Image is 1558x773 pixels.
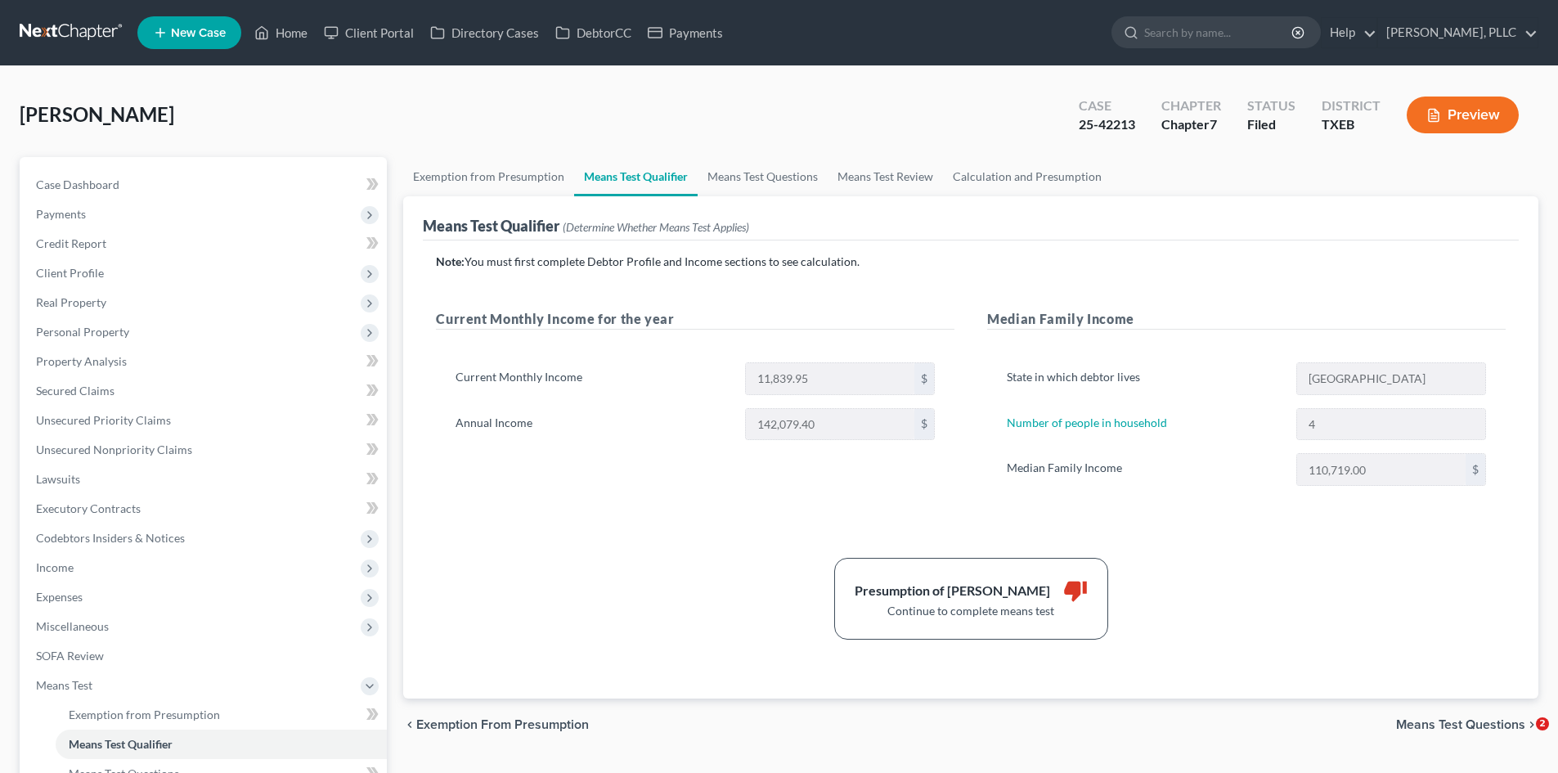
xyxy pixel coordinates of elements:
[403,718,416,731] i: chevron_left
[1079,97,1135,115] div: Case
[171,27,226,39] span: New Case
[943,157,1111,196] a: Calculation and Presumption
[56,730,387,759] a: Means Test Qualifier
[563,220,749,234] span: (Determine Whether Means Test Applies)
[1466,454,1485,485] div: $
[23,494,387,524] a: Executory Contracts
[1297,409,1485,440] input: --
[1210,116,1217,132] span: 7
[36,531,185,545] span: Codebtors Insiders & Notices
[999,453,1287,486] label: Median Family Income
[1378,18,1538,47] a: [PERSON_NAME], PLLC
[36,649,104,663] span: SOFA Review
[746,363,914,394] input: 0.00
[436,254,465,268] strong: Note:
[36,678,92,692] span: Means Test
[69,737,173,751] span: Means Test Qualifier
[1322,97,1381,115] div: District
[36,443,192,456] span: Unsecured Nonpriority Claims
[746,409,914,440] input: 0.00
[914,409,934,440] div: $
[1407,97,1519,133] button: Preview
[828,157,943,196] a: Means Test Review
[423,216,749,236] div: Means Test Qualifier
[36,325,129,339] span: Personal Property
[1536,717,1549,730] span: 2
[1396,718,1525,731] span: Means Test Questions
[1322,18,1376,47] a: Help
[23,376,387,406] a: Secured Claims
[855,582,1050,600] div: Presumption of [PERSON_NAME]
[447,362,736,395] label: Current Monthly Income
[56,700,387,730] a: Exemption from Presumption
[403,157,574,196] a: Exemption from Presumption
[36,178,119,191] span: Case Dashboard
[36,590,83,604] span: Expenses
[23,641,387,671] a: SOFA Review
[987,309,1506,330] h5: Median Family Income
[23,229,387,258] a: Credit Report
[36,207,86,221] span: Payments
[447,408,736,441] label: Annual Income
[403,718,589,731] button: chevron_left Exemption from Presumption
[246,18,316,47] a: Home
[1161,115,1221,134] div: Chapter
[1247,97,1295,115] div: Status
[1502,717,1542,757] iframe: Intercom live chat
[422,18,547,47] a: Directory Cases
[23,465,387,494] a: Lawsuits
[20,102,174,126] span: [PERSON_NAME]
[640,18,731,47] a: Payments
[1322,115,1381,134] div: TXEB
[1297,454,1466,485] input: 0.00
[69,708,220,721] span: Exemption from Presumption
[36,384,114,398] span: Secured Claims
[23,347,387,376] a: Property Analysis
[698,157,828,196] a: Means Test Questions
[999,362,1287,395] label: State in which debtor lives
[436,309,954,330] h5: Current Monthly Income for the year
[1144,17,1294,47] input: Search by name...
[23,435,387,465] a: Unsecured Nonpriority Claims
[436,254,1506,270] p: You must first complete Debtor Profile and Income sections to see calculation.
[1007,416,1167,429] a: Number of people in household
[36,295,106,309] span: Real Property
[23,170,387,200] a: Case Dashboard
[1079,115,1135,134] div: 25-42213
[574,157,698,196] a: Means Test Qualifier
[1247,115,1295,134] div: Filed
[914,363,934,394] div: $
[36,501,141,515] span: Executory Contracts
[1396,718,1538,731] button: Means Test Questions chevron_right
[36,619,109,633] span: Miscellaneous
[1063,578,1088,603] i: thumb_down
[36,266,104,280] span: Client Profile
[36,236,106,250] span: Credit Report
[36,354,127,368] span: Property Analysis
[855,603,1088,619] div: Continue to complete means test
[36,560,74,574] span: Income
[1161,97,1221,115] div: Chapter
[316,18,422,47] a: Client Portal
[416,718,589,731] span: Exemption from Presumption
[23,406,387,435] a: Unsecured Priority Claims
[1297,363,1485,394] input: State
[547,18,640,47] a: DebtorCC
[36,472,80,486] span: Lawsuits
[36,413,171,427] span: Unsecured Priority Claims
